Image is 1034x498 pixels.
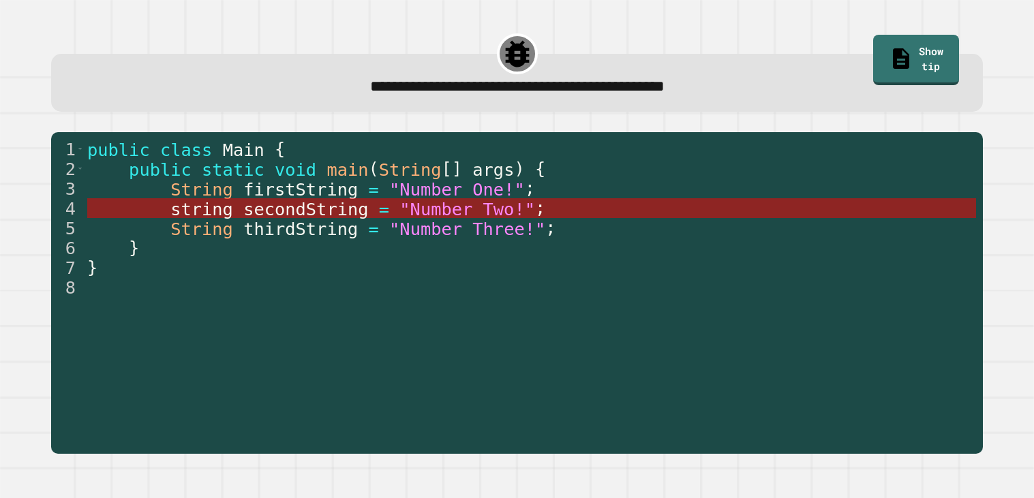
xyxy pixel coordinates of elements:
a: Show tip [873,35,958,85]
span: firstString [244,179,359,200]
div: 2 [51,159,85,178]
span: "Number Two!" [400,199,536,219]
span: String [171,219,234,239]
div: 4 [51,198,85,218]
span: main [327,159,369,180]
span: = [369,219,379,239]
span: secondString [244,199,369,219]
span: String [171,179,234,200]
span: "Number One!" [390,179,526,200]
span: class [160,140,212,160]
span: static [202,159,265,180]
span: args [473,159,515,180]
div: 8 [51,277,85,297]
div: 7 [51,258,85,277]
span: public [130,159,192,180]
span: Main [223,140,264,160]
div: 5 [51,218,85,238]
span: Toggle code folding, rows 1 through 7 [76,139,84,159]
div: 3 [51,178,85,198]
span: thirdString [244,219,359,239]
span: void [275,159,317,180]
span: Toggle code folding, rows 2 through 6 [76,159,84,178]
span: public [87,140,150,160]
span: "Number Three!" [390,219,546,239]
span: = [379,199,389,219]
span: = [369,179,379,200]
span: String [379,159,442,180]
div: 1 [51,139,85,159]
span: string [171,199,234,219]
div: 6 [51,238,85,258]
